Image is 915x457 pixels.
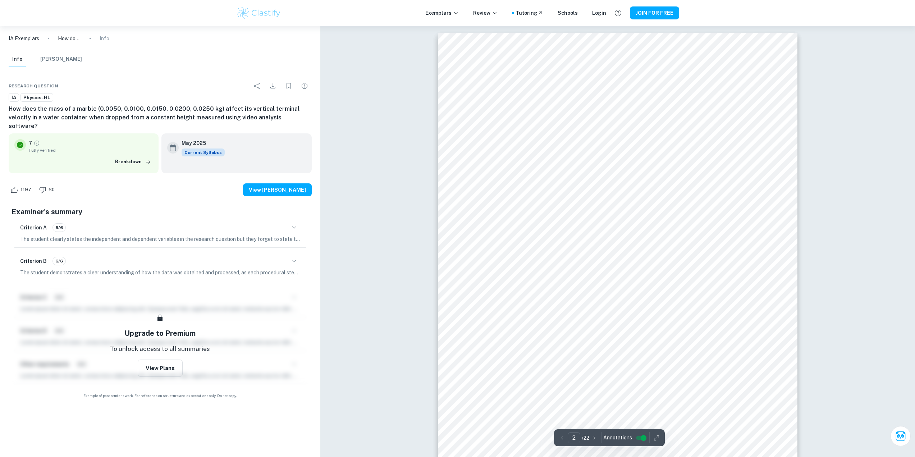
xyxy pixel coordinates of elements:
a: IA [9,93,19,102]
button: JOIN FOR FREE [630,6,679,19]
p: Info [100,35,109,42]
p: The student clearly states the independent and dependent variables in the research question but t... [20,235,300,243]
button: View [PERSON_NAME] [243,183,312,196]
p: / 22 [582,434,589,442]
h5: Examiner's summary [12,206,309,217]
button: [PERSON_NAME] [40,51,82,67]
h6: How does the mass of a marble (0.0050, 0.0100, 0.0150, 0.0200, 0.0250 kg) affect its vertical ter... [9,105,312,131]
span: Annotations [603,434,632,442]
button: Breakdown [113,156,153,167]
a: Schools [558,9,578,17]
div: Share [250,79,264,93]
h6: Criterion B [20,257,47,265]
span: 6/6 [53,258,65,264]
button: View Plans [138,360,183,377]
span: IA [9,94,19,101]
a: IA Exemplars [9,35,39,42]
a: Tutoring [516,9,543,17]
a: Grade fully verified [33,140,40,146]
p: Review [473,9,498,17]
div: Download [266,79,280,93]
p: Exemplars [425,9,459,17]
div: This exemplar is based on the current syllabus. Feel free to refer to it for inspiration/ideas wh... [182,148,225,156]
div: Dislike [37,184,59,196]
button: Help and Feedback [612,7,624,19]
p: How does the mass of a marble (0.0050, 0.0100, 0.0150, 0.0200, 0.0250 kg) affect its vertical ter... [58,35,81,42]
span: Physics-HL [21,94,53,101]
h5: Upgrade to Premium [124,328,196,339]
div: Bookmark [282,79,296,93]
div: Report issue [297,79,312,93]
span: 1197 [17,186,35,193]
a: Physics-HL [20,93,53,102]
img: Clastify logo [236,6,282,20]
p: The student demonstrates a clear understanding of how the data was obtained and processed, as eac... [20,269,300,277]
h6: Criterion A [20,224,47,232]
span: 60 [45,186,59,193]
span: Current Syllabus [182,148,225,156]
h6: May 2025 [182,139,219,147]
p: 7 [29,139,32,147]
div: Like [9,184,35,196]
span: Research question [9,83,58,89]
span: Example of past student work. For reference on structure and expectations only. Do not copy. [9,393,312,398]
span: Fully verified [29,147,153,154]
p: To unlock access to all summaries [110,344,210,354]
button: Ask Clai [891,426,911,446]
span: 5/6 [53,224,65,231]
button: Info [9,51,26,67]
a: Login [592,9,606,17]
